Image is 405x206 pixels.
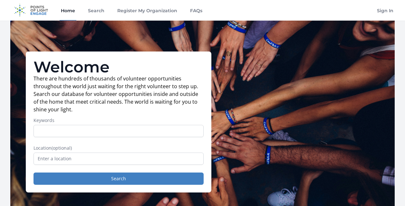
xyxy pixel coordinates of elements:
[34,59,204,75] h1: Welcome
[34,117,204,124] label: Keywords
[34,153,204,165] input: Enter a location
[34,75,204,113] p: There are hundreds of thousands of volunteer opportunities throughout the world just waiting for ...
[34,145,204,151] label: Location
[52,145,72,151] span: (optional)
[34,173,204,185] button: Search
